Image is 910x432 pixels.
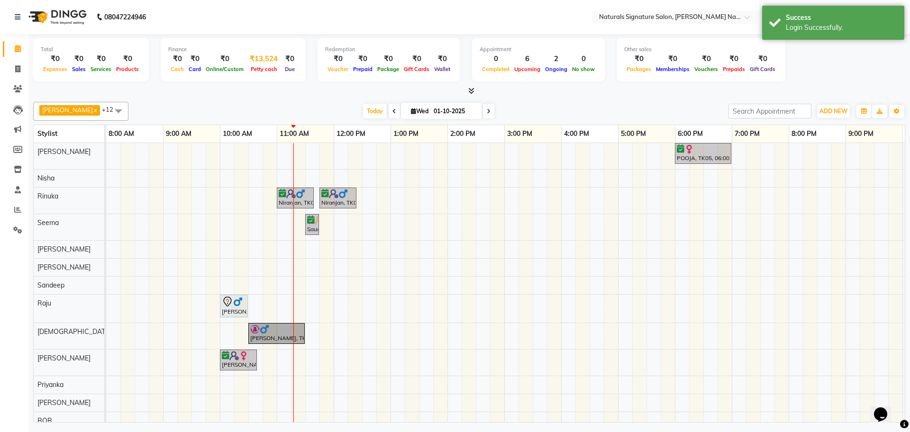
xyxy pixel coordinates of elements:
div: 6 [512,54,543,64]
span: BOB [37,416,52,425]
a: 2:00 PM [448,127,478,141]
a: x [93,106,97,114]
div: Total [41,45,141,54]
span: Stylist [37,129,57,138]
span: Seema [37,218,59,227]
div: 0 [570,54,597,64]
div: ₹13,524 [246,54,282,64]
span: Due [282,66,297,72]
div: ₹0 [747,54,778,64]
span: Voucher [325,66,351,72]
div: ₹0 [351,54,375,64]
button: ADD NEW [817,105,850,118]
div: ₹0 [186,54,203,64]
span: Petty cash [248,66,280,72]
div: Login Successfully. [786,23,897,33]
span: Products [114,66,141,72]
div: Saurabh S, TK06, 11:30 AM-11:40 AM, Cut, File & Polish [306,216,318,234]
a: 1:00 PM [391,127,421,141]
div: 0 [480,54,512,64]
div: ₹0 [88,54,114,64]
div: ₹0 [720,54,747,64]
span: Package [375,66,401,72]
a: 11:00 AM [277,127,311,141]
div: ₹0 [203,54,246,64]
span: Vouchers [692,66,720,72]
span: [PERSON_NAME] [37,263,91,271]
a: 6:00 PM [675,127,705,141]
div: ₹0 [41,54,70,64]
a: 7:00 PM [732,127,762,141]
span: Cash [168,66,186,72]
div: ₹0 [401,54,432,64]
div: ₹0 [168,54,186,64]
span: [PERSON_NAME] [37,245,91,253]
span: Gift Cards [747,66,778,72]
div: Finance [168,45,298,54]
a: 4:00 PM [562,127,591,141]
div: Redemption [325,45,453,54]
span: Upcoming [512,66,543,72]
span: No show [570,66,597,72]
img: logo [24,4,89,30]
div: ₹0 [114,54,141,64]
span: Sandeep [37,281,64,289]
div: ₹0 [325,54,351,64]
div: ₹0 [654,54,692,64]
div: ₹0 [282,54,298,64]
span: Prepaids [720,66,747,72]
span: Memberships [654,66,692,72]
span: [PERSON_NAME] [37,147,91,156]
a: 9:00 AM [164,127,194,141]
div: [PERSON_NAME] K, TK02, 10:00 AM-10:30 AM, Kids Cut (Girls)- Below 7 [221,296,247,316]
span: Sales [70,66,88,72]
div: ₹0 [70,54,88,64]
div: ₹0 [375,54,401,64]
span: Expenses [41,66,70,72]
span: Ongoing [543,66,570,72]
span: Priyanka [37,380,64,389]
span: Raju [37,299,51,307]
div: [PERSON_NAME], TK03, 10:30 AM-11:30 AM, Oil Away Natural Facial- Men [249,324,304,342]
a: 8:00 PM [789,127,819,141]
span: [PERSON_NAME] [37,354,91,362]
b: 08047224946 [104,4,146,30]
span: ADD NEW [819,108,847,115]
div: ₹0 [692,54,720,64]
div: Niranjan, TK07, 11:45 AM-12:25 PM, [PERSON_NAME] & Chilli - Pedi- Women [320,189,355,207]
div: ₹0 [432,54,453,64]
span: Card [186,66,203,72]
span: [PERSON_NAME] [37,398,91,407]
span: Completed [480,66,512,72]
span: [PERSON_NAME] [42,106,93,114]
iframe: chat widget [870,394,901,423]
span: Today [363,104,387,118]
span: Prepaid [351,66,375,72]
input: 2025-10-01 [431,104,478,118]
div: Niranjan, TK07, 11:00 AM-11:40 AM, [PERSON_NAME] & Chilli - Mani- Women [278,189,313,207]
span: Online/Custom [203,66,246,72]
span: Gift Cards [401,66,432,72]
a: 3:00 PM [505,127,535,141]
span: [DEMOGRAPHIC_DATA] [37,327,111,336]
span: Services [88,66,114,72]
span: Wed [409,108,431,115]
span: +12 [102,106,120,113]
div: Other sales [624,45,778,54]
a: 9:00 PM [846,127,876,141]
a: 10:00 AM [220,127,255,141]
span: Nisha [37,174,55,182]
input: Search Appointment [728,104,811,118]
div: 2 [543,54,570,64]
span: Rinuka [37,192,58,200]
a: 12:00 PM [334,127,368,141]
div: Success [786,13,897,23]
div: POOJA, TK05, 06:00 PM-07:00 PM, Advance Cut - By Stylist [676,144,730,162]
div: [PERSON_NAME], TK04, 10:00 AM-10:40 AM, [PERSON_NAME] & Chilli - Pedi- Women [221,351,256,369]
div: ₹0 [624,54,654,64]
div: Appointment [480,45,597,54]
span: Wallet [432,66,453,72]
a: 5:00 PM [619,127,648,141]
span: Packages [624,66,654,72]
a: 8:00 AM [106,127,136,141]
